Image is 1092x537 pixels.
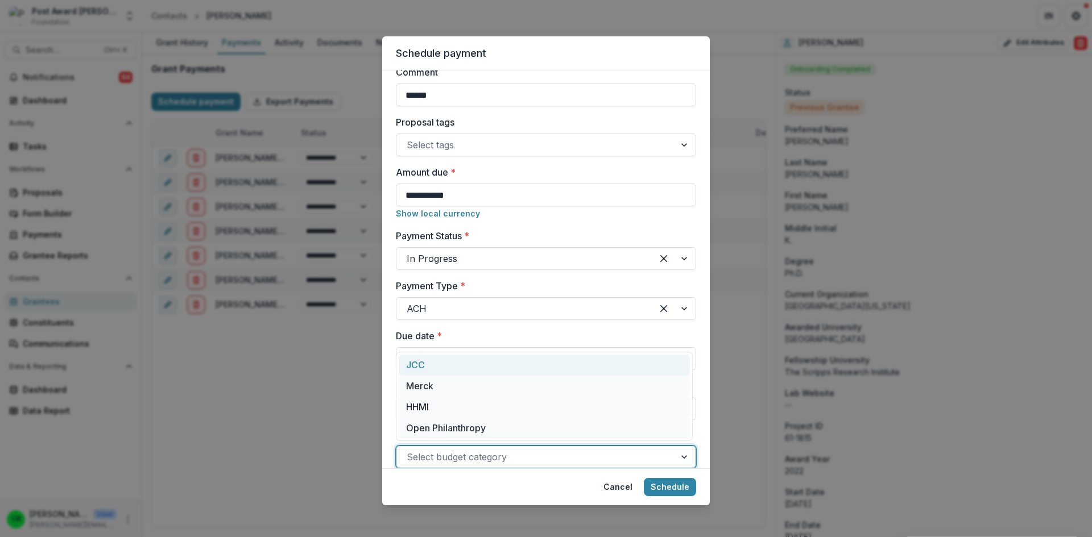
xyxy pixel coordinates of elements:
[399,417,690,438] div: Open Philanthropy
[396,279,689,293] label: Payment Type
[399,355,690,376] div: JCC
[655,249,673,268] div: Clear selected options
[399,396,690,417] div: HHMI
[396,229,689,243] label: Payment Status
[396,165,689,179] label: Amount due
[382,36,710,70] header: Schedule payment
[396,65,689,79] label: Comment
[644,478,696,496] button: Schedule
[396,115,689,129] label: Proposal tags
[399,376,690,397] div: Merck
[396,329,689,343] label: Due date
[655,299,673,318] div: Clear selected options
[396,209,480,218] button: Show local currency
[597,478,639,496] button: Cancel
